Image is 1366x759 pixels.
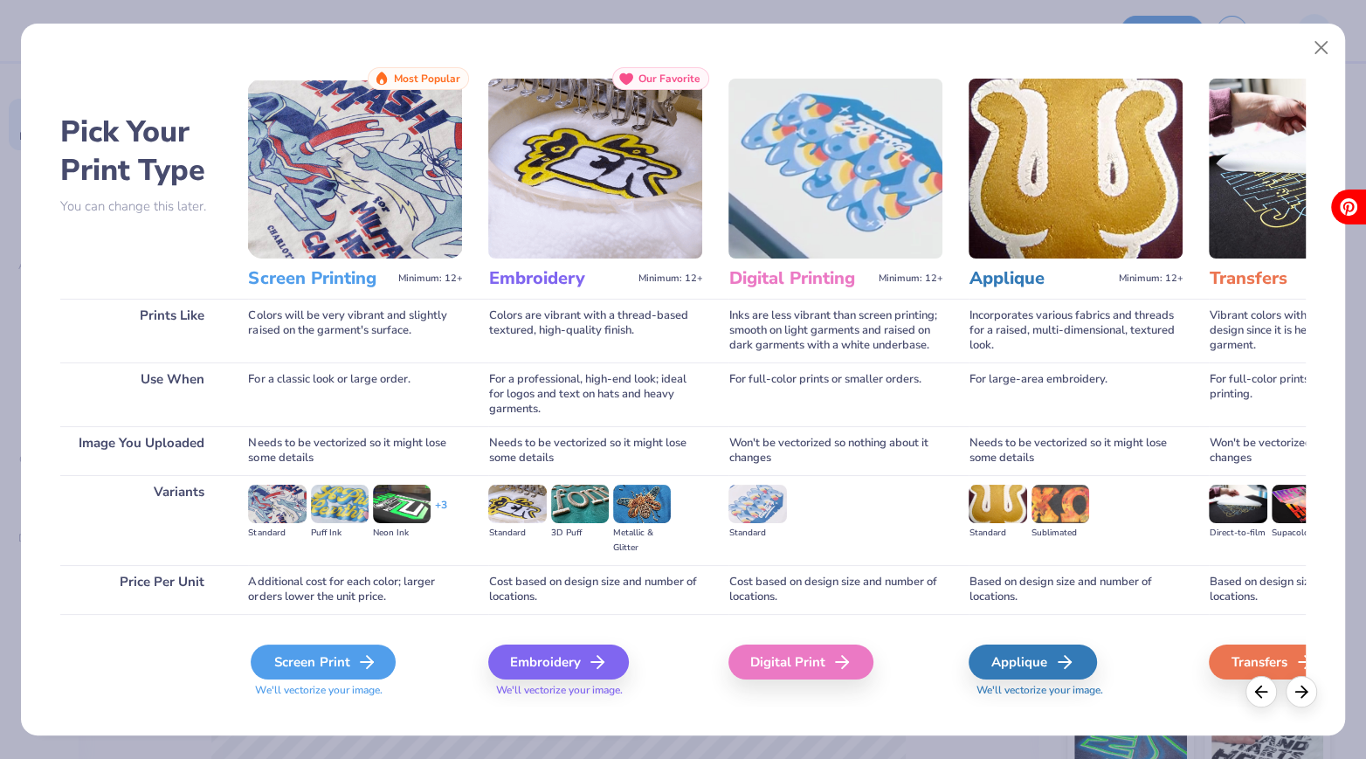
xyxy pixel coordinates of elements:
img: Applique [969,79,1183,259]
div: Image You Uploaded [60,426,222,475]
div: Puff Ink [311,526,369,541]
img: 3D Puff [551,485,609,523]
img: Standard [969,485,1026,523]
img: Supacolor [1272,485,1329,523]
div: Colors are vibrant with a thread-based textured, high-quality finish. [488,299,702,362]
div: For a classic look or large order. [248,362,462,426]
div: Applique [969,645,1097,680]
div: Standard [488,526,546,541]
span: We'll vectorize your image. [248,683,462,698]
div: Sublimated [1031,526,1089,541]
img: Screen Printing [248,79,462,259]
span: We'll vectorize your image. [969,683,1183,698]
h3: Applique [969,267,1111,290]
img: Puff Ink [311,485,369,523]
div: Colors will be very vibrant and slightly raised on the garment's surface. [248,299,462,362]
div: Metallic & Glitter [613,526,671,555]
span: Minimum: 12+ [1118,273,1183,285]
div: Direct-to-film [1209,526,1266,541]
span: Minimum: 12+ [638,273,702,285]
button: Close [1304,31,1337,65]
div: Screen Print [251,645,396,680]
h3: Embroidery [488,267,631,290]
span: We'll vectorize your image. [488,683,702,698]
div: 3D Puff [551,526,609,541]
div: Price Per Unit [60,565,222,614]
h3: Digital Printing [728,267,871,290]
img: Neon Ink [373,485,431,523]
img: Digital Printing [728,79,942,259]
div: Inks are less vibrant than screen printing; smooth on light garments and raised on dark garments ... [728,299,942,362]
div: Needs to be vectorized so it might lose some details [248,426,462,475]
div: Standard [728,526,786,541]
h3: Screen Printing [248,267,390,290]
div: Needs to be vectorized so it might lose some details [488,426,702,475]
h3: Transfers [1209,267,1351,290]
div: For full-color prints or smaller orders. [728,362,942,426]
div: Additional cost for each color; larger orders lower the unit price. [248,565,462,614]
div: Transfers [1209,645,1337,680]
span: Our Favorite [638,72,700,85]
div: Embroidery [488,645,629,680]
div: Neon Ink [373,526,431,541]
img: Standard [248,485,306,523]
div: Use When [60,362,222,426]
div: Prints Like [60,299,222,362]
div: Standard [969,526,1026,541]
div: Cost based on design size and number of locations. [488,565,702,614]
img: Embroidery [488,79,702,259]
span: Most Popular [393,72,459,85]
div: Standard [248,526,306,541]
img: Metallic & Glitter [613,485,671,523]
img: Standard [728,485,786,523]
img: Sublimated [1031,485,1089,523]
div: Needs to be vectorized so it might lose some details [969,426,1183,475]
h2: Pick Your Print Type [60,113,222,190]
div: For a professional, high-end look; ideal for logos and text on hats and heavy garments. [488,362,702,426]
div: Supacolor [1272,526,1329,541]
div: + 3 [435,498,447,528]
div: Digital Print [728,645,873,680]
p: You can change this later. [60,199,222,214]
div: Variants [60,475,222,565]
img: Standard [488,485,546,523]
div: Won't be vectorized so nothing about it changes [728,426,942,475]
div: Cost based on design size and number of locations. [728,565,942,614]
img: Direct-to-film [1209,485,1266,523]
span: Minimum: 12+ [878,273,942,285]
div: For large-area embroidery. [969,362,1183,426]
div: Based on design size and number of locations. [969,565,1183,614]
div: Incorporates various fabrics and threads for a raised, multi-dimensional, textured look. [969,299,1183,362]
span: Minimum: 12+ [397,273,462,285]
